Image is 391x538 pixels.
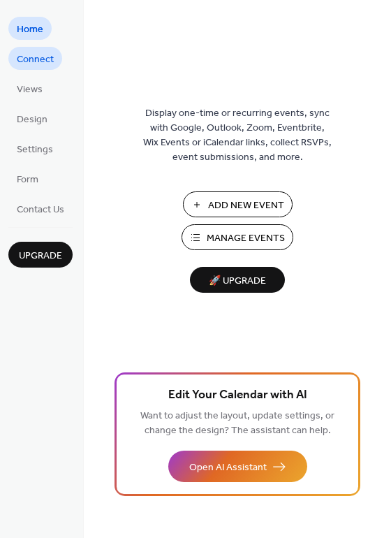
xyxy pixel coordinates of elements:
button: Manage Events [182,224,293,250]
span: Home [17,22,43,37]
span: Contact Us [17,203,64,217]
span: Add New Event [208,198,284,213]
button: Open AI Assistant [168,451,307,482]
span: 🚀 Upgrade [198,272,276,291]
span: Upgrade [19,249,62,263]
a: Contact Us [8,197,73,220]
span: Want to adjust the layout, update settings, or change the design? The assistant can help. [140,407,334,440]
button: 🚀 Upgrade [190,267,285,293]
a: Views [8,77,51,100]
span: Open AI Assistant [189,460,267,475]
span: Display one-time or recurring events, sync with Google, Outlook, Zoom, Eventbrite, Wix Events or ... [143,106,332,165]
button: Upgrade [8,242,73,268]
a: Form [8,167,47,190]
span: Views [17,82,43,97]
span: Settings [17,143,53,157]
a: Settings [8,137,61,160]
a: Connect [8,47,62,70]
span: Form [17,173,38,187]
span: Edit Your Calendar with AI [168,386,307,405]
a: Home [8,17,52,40]
span: Manage Events [207,231,285,246]
span: Design [17,112,47,127]
a: Design [8,107,56,130]
span: Connect [17,52,54,67]
button: Add New Event [183,191,293,217]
